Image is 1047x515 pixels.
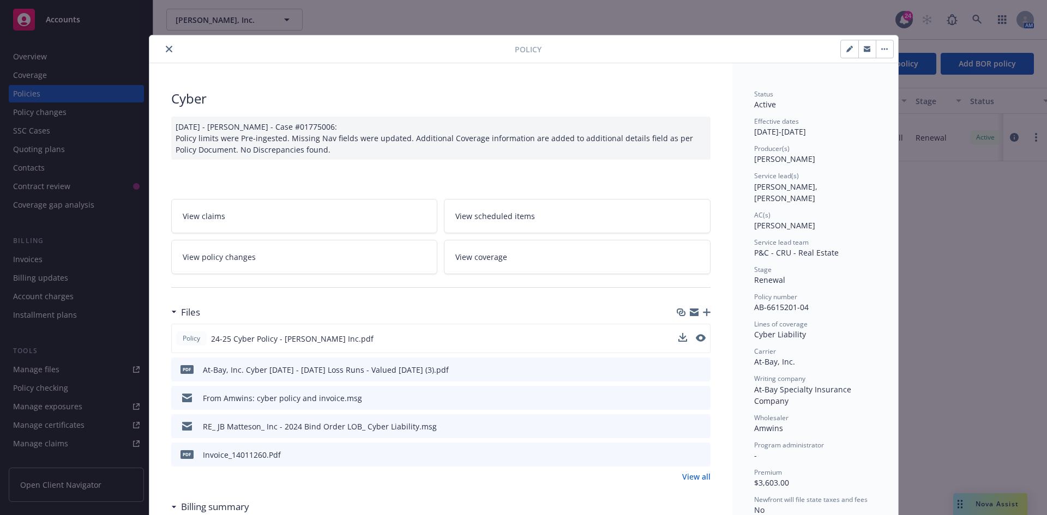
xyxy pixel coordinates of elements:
button: download file [678,333,687,342]
a: View scheduled items [444,199,711,233]
span: Pdf [180,450,194,458]
a: View all [682,471,711,482]
a: View policy changes [171,240,438,274]
span: [PERSON_NAME] [754,220,815,231]
span: Stage [754,265,772,274]
span: Program administrator [754,440,824,450]
button: download file [679,449,688,461]
div: At-Bay, Inc. Cyber [DATE] - [DATE] Loss Runs - Valued [DATE] (3).pdf [203,364,449,375]
span: Newfront will file state taxes and fees [754,495,868,504]
div: Files [171,305,200,319]
div: Billing summary [171,500,249,514]
h3: Billing summary [181,500,249,514]
button: preview file [696,392,706,404]
div: [DATE] - [DATE] [754,117,876,137]
span: Wholesaler [754,413,789,422]
span: 24-25 Cyber Policy - [PERSON_NAME] Inc.pdf [211,333,374,344]
h3: Files [181,305,200,319]
span: P&C - CRU - Real Estate [754,247,839,258]
span: At-Bay, Inc. [754,356,795,367]
a: View coverage [444,240,711,274]
a: View claims [171,199,438,233]
span: Policy [180,334,202,343]
span: Policy number [754,292,797,301]
span: $3,603.00 [754,477,789,488]
button: preview file [696,364,706,375]
span: Premium [754,468,782,477]
span: - [754,450,757,461]
button: preview file [696,333,706,344]
div: Invoice_14011260.Pdf [203,449,281,461]
button: download file [678,333,687,344]
span: At-Bay Specialty Insurance Company [754,384,853,406]
span: Lines of coverage [754,319,808,329]
span: Writing company [754,374,805,383]
button: preview file [696,421,706,432]
span: Service lead(s) [754,171,799,180]
button: close [163,43,176,56]
span: View coverage [455,251,507,263]
span: Active [754,99,776,110]
span: Effective dates [754,117,799,126]
span: Producer(s) [754,144,790,153]
span: Service lead team [754,238,809,247]
span: View scheduled items [455,210,535,222]
span: Amwins [754,423,783,433]
button: download file [679,392,688,404]
span: Policy [515,44,541,55]
button: download file [679,421,688,432]
div: From Amwins: cyber policy and invoice.msg [203,392,362,404]
span: Status [754,89,773,99]
span: AC(s) [754,210,771,220]
span: Renewal [754,275,785,285]
div: RE_ JB Matteson_ Inc - 2024 Bind Order LOB_ Cyber Liability.msg [203,421,437,432]
button: preview file [696,449,706,461]
div: [DATE] - [PERSON_NAME] - Case #01775006: Policy limits were Pre-ingested. Missing Nav fields were... [171,117,711,160]
span: AB-6615201-04 [754,302,809,312]
span: pdf [180,365,194,373]
span: [PERSON_NAME], [PERSON_NAME] [754,181,820,203]
span: View claims [183,210,225,222]
button: download file [679,364,688,375]
div: Cyber [171,89,711,108]
button: preview file [696,334,706,342]
span: [PERSON_NAME] [754,154,815,164]
span: Carrier [754,347,776,356]
span: No [754,505,765,515]
span: View policy changes [183,251,256,263]
div: Cyber Liability [754,329,876,340]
